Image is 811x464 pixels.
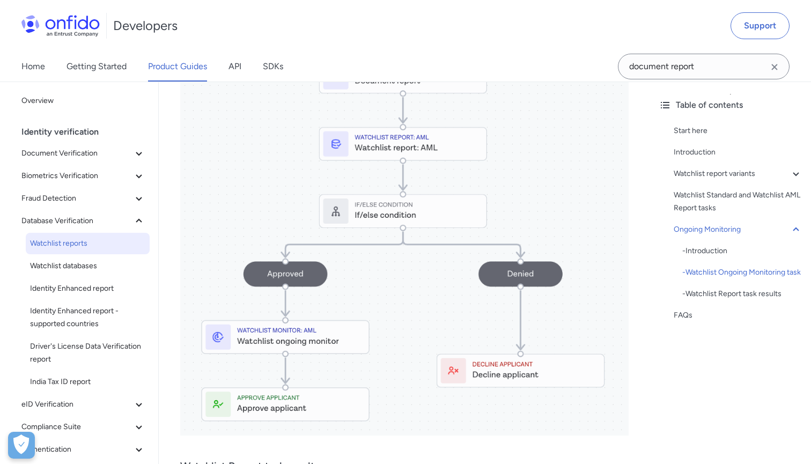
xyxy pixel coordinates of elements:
[682,245,802,257] a: -Introduction
[17,90,150,112] a: Overview
[17,143,150,164] button: Document Verification
[67,51,127,82] a: Getting Started
[26,233,150,254] a: Watchlist reports
[263,51,283,82] a: SDKs
[30,305,145,330] span: Identity Enhanced report - supported countries
[228,51,241,82] a: API
[21,192,132,205] span: Fraud Detection
[30,375,145,388] span: India Tax ID report
[21,147,132,160] span: Document Verification
[17,188,150,209] button: Fraud Detection
[21,170,132,182] span: Biometrics Verification
[674,146,802,159] a: Introduction
[26,255,150,277] a: Watchlist databases
[30,260,145,272] span: Watchlist databases
[618,54,790,79] input: Onfido search input field
[26,278,150,299] a: Identity Enhanced report
[8,432,35,459] button: Open Preferences
[26,336,150,370] a: Driver's License Data Verification report
[17,394,150,415] button: eID Verification
[8,432,35,459] div: Cookie Preferences
[113,17,178,34] h1: Developers
[731,12,790,39] a: Support
[26,371,150,393] a: India Tax ID report
[682,266,802,279] a: -Watchlist Ongoing Monitoring task
[21,215,132,227] span: Database Verification
[682,266,802,279] div: - Watchlist Ongoing Monitoring task
[30,237,145,250] span: Watchlist reports
[768,61,781,73] svg: Clear search field button
[17,416,150,438] button: Compliance Suite
[26,300,150,335] a: Identity Enhanced report - supported countries
[682,288,802,300] div: - Watchlist Report task results
[21,398,132,411] span: eID Verification
[21,443,132,456] span: Authentication
[21,15,100,36] img: Onfido Logo
[682,288,802,300] a: -Watchlist Report task results
[21,51,45,82] a: Home
[17,210,150,232] button: Database Verification
[21,421,132,433] span: Compliance Suite
[659,99,802,112] div: Table of contents
[674,124,802,137] a: Start here
[682,245,802,257] div: - Introduction
[674,309,802,322] a: FAQs
[148,51,207,82] a: Product Guides
[30,340,145,366] span: Driver's License Data Verification report
[17,165,150,187] button: Biometrics Verification
[674,167,802,180] a: Watchlist report variants
[674,223,802,236] a: Ongoing Monitoring
[30,282,145,295] span: Identity Enhanced report
[674,189,802,215] a: Watchlist Standard and Watchlist AML Report tasks
[21,121,154,143] div: Identity verification
[17,439,150,460] button: Authentication
[21,94,145,107] span: Overview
